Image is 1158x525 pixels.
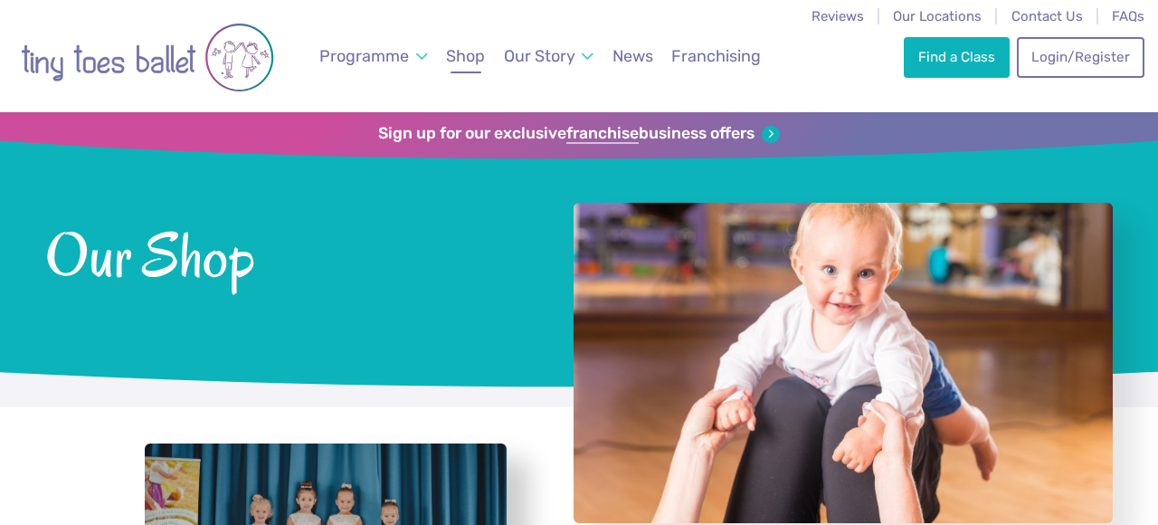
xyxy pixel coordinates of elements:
strong: franchise [566,124,639,144]
span: News [612,46,653,65]
a: Reviews [812,8,864,24]
img: tiny toes ballet [21,12,274,103]
a: Programme [311,36,436,77]
a: Our Story [496,36,603,77]
a: Shop [438,36,493,77]
span: Our Shop [45,216,526,290]
a: Find a Class [904,37,1009,77]
a: FAQs [1112,8,1144,24]
span: Shop [446,46,485,65]
a: Franchising [663,36,769,77]
a: Sign up for our exclusivefranchisebusiness offers [378,124,779,144]
a: News [604,36,661,77]
span: Franchising [671,46,761,65]
a: Our Locations [893,8,982,24]
a: Contact Us [1011,8,1083,24]
a: Login/Register [1017,37,1144,77]
span: Programme [319,46,409,65]
span: Our Story [504,46,575,65]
